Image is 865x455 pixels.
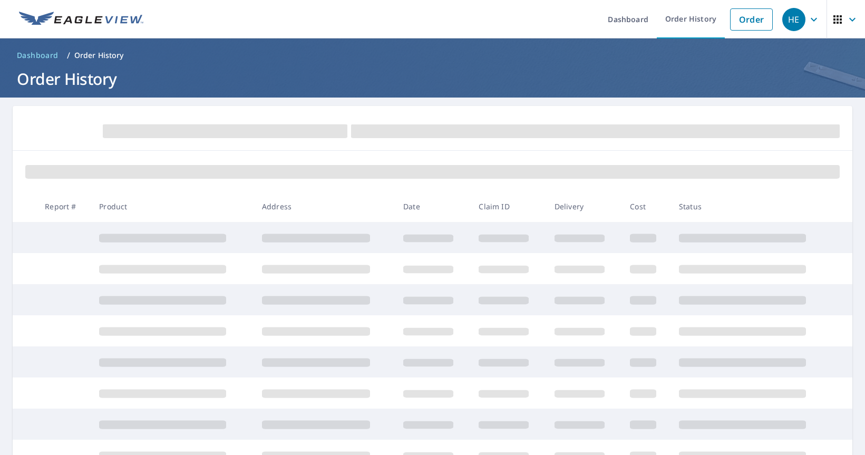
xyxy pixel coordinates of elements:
th: Address [254,191,395,222]
th: Delivery [546,191,621,222]
h1: Order History [13,68,852,90]
th: Report # [36,191,91,222]
th: Claim ID [470,191,546,222]
img: EV Logo [19,12,143,27]
span: Dashboard [17,50,59,61]
a: Dashboard [13,47,63,64]
th: Status [670,191,833,222]
th: Cost [621,191,670,222]
th: Date [395,191,470,222]
div: HE [782,8,805,31]
th: Product [91,191,254,222]
a: Order [730,8,773,31]
nav: breadcrumb [13,47,852,64]
p: Order History [74,50,124,61]
li: / [67,49,70,62]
